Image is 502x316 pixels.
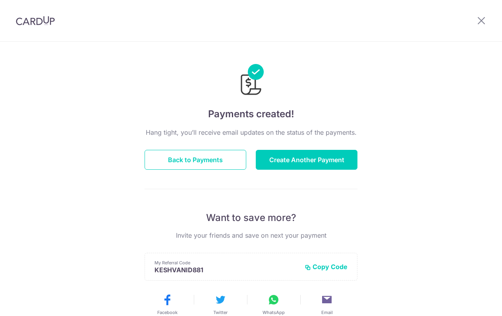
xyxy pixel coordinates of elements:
[305,263,348,271] button: Copy Code
[145,231,357,240] p: Invite your friends and save on next your payment
[144,293,191,316] button: Facebook
[145,150,246,170] button: Back to Payments
[197,293,244,316] button: Twitter
[157,309,178,316] span: Facebook
[238,64,264,97] img: Payments
[303,293,350,316] button: Email
[321,309,333,316] span: Email
[250,293,297,316] button: WhatsApp
[145,107,357,121] h4: Payments created!
[213,309,228,316] span: Twitter
[145,211,357,224] p: Want to save more?
[256,150,357,170] button: Create Another Payment
[154,260,298,266] p: My Referral Code
[154,266,298,274] p: KESHVANID881
[145,128,357,137] p: Hang tight, you’ll receive email updates on the status of the payments.
[263,309,285,316] span: WhatsApp
[16,16,55,25] img: CardUp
